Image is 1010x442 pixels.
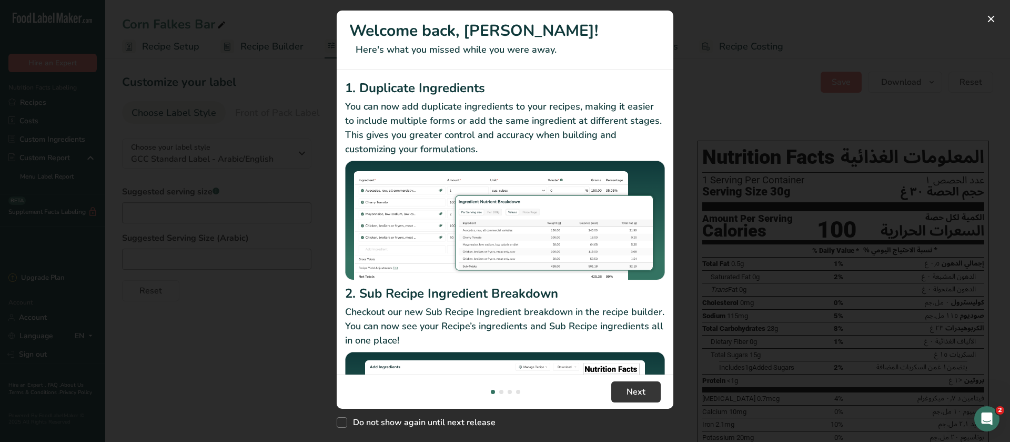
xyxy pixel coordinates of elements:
[349,43,661,57] p: Here's what you missed while you were away.
[627,386,645,398] span: Next
[345,305,665,348] p: Checkout our new Sub Recipe Ingredient breakdown in the recipe builder. You can now see your Reci...
[974,406,999,431] iframe: Intercom live chat
[345,161,665,280] img: Duplicate Ingredients
[345,100,665,156] p: You can now add duplicate ingredients to your recipes, making it easier to include multiple forms...
[347,417,496,428] span: Do not show again until next release
[996,406,1004,415] span: 2
[345,78,665,97] h2: 1. Duplicate Ingredients
[345,284,665,303] h2: 2. Sub Recipe Ingredient Breakdown
[349,19,661,43] h1: Welcome back, [PERSON_NAME]!
[611,381,661,402] button: Next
